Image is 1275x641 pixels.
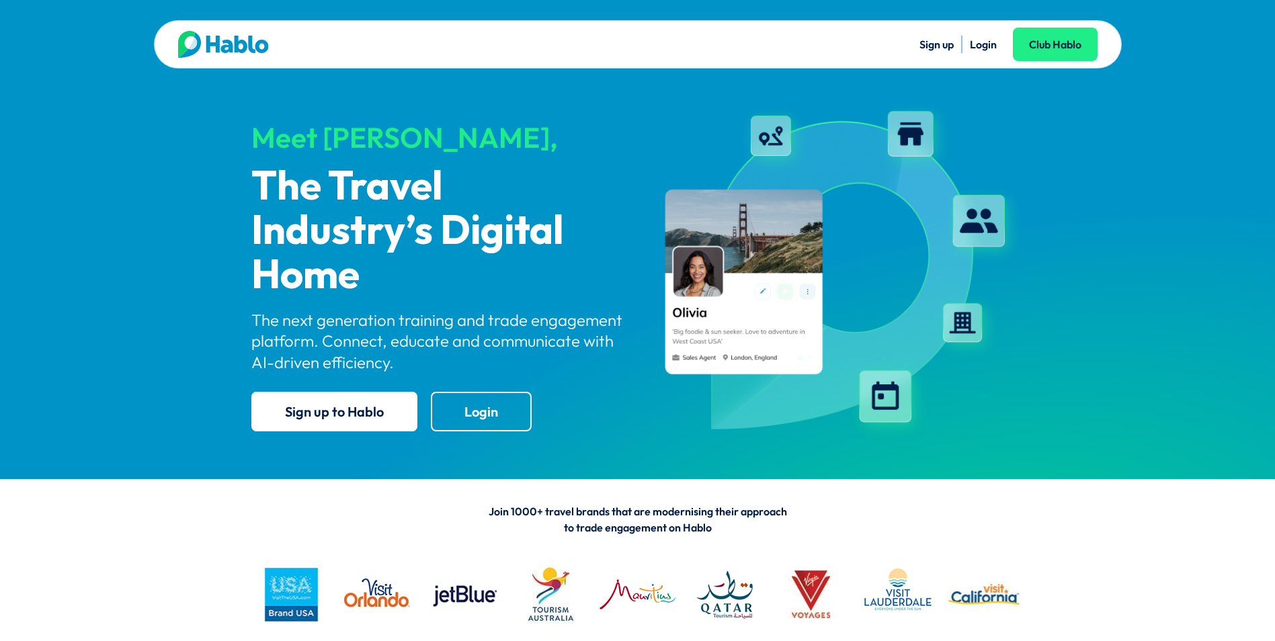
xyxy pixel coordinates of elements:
img: jetblue [424,554,504,634]
img: hablo-profile-image [649,100,1024,443]
span: Join 1000+ travel brands that are modernising their approach to trade engagement on Hablo [489,505,787,534]
a: Login [431,392,532,431]
img: Tourism Australia [511,554,591,634]
img: VO [337,554,417,634]
a: Club Hablo [1013,28,1098,61]
img: VV logo [771,554,851,634]
img: busa [251,554,331,634]
a: Login [970,38,997,51]
img: QATAR [684,554,764,634]
a: Sign up [919,38,954,51]
a: Sign up to Hablo [251,392,417,431]
img: LAUDERDALE [858,554,938,634]
img: Hablo logo main 2 [178,31,269,58]
p: The next generation training and trade engagement platform. Connect, educate and communicate with... [251,310,626,373]
img: MTPA [598,554,677,634]
img: vc logo [944,554,1024,634]
div: Meet [PERSON_NAME], [251,122,626,153]
p: The Travel Industry’s Digital Home [251,165,626,298]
